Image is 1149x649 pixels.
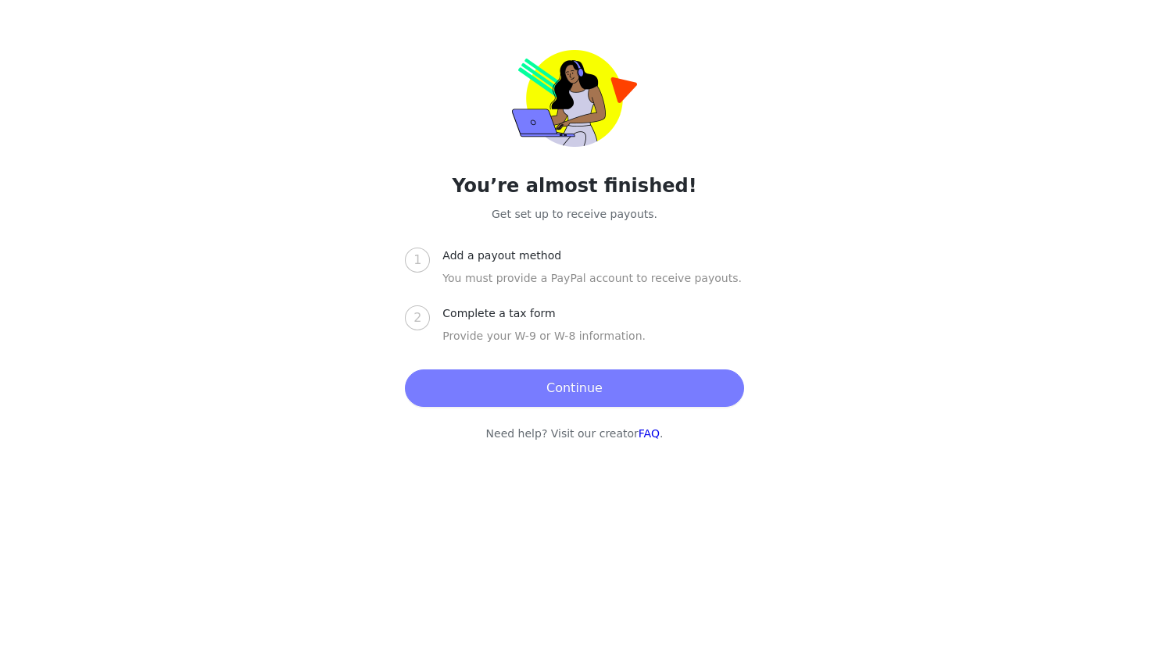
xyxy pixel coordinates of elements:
h2: You’re almost finished! [320,172,829,200]
p: Get set up to receive payouts. [320,206,829,223]
a: FAQ [639,427,660,440]
button: Continue [405,369,743,407]
img: trolley-payout-onboarding.png [512,50,637,147]
div: Add a payout method [442,248,574,264]
span: 2 [413,310,421,325]
p: Need help? Visit our creator . [320,426,829,442]
div: Complete a tax form [442,305,567,322]
div: Provide your W-9 or W-8 information. [442,328,743,363]
div: You must provide a PayPal account to receive payouts. [442,270,743,305]
span: 1 [413,252,421,267]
